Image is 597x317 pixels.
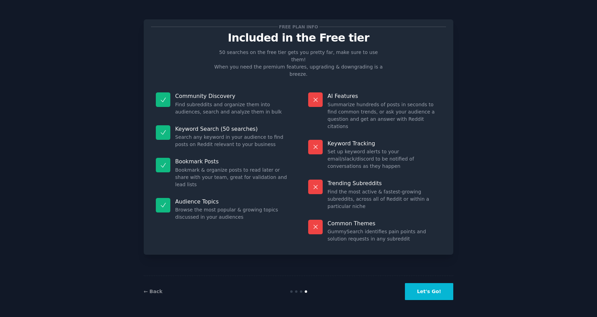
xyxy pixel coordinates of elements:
[175,134,289,148] dd: Search any keyword in your audience to find posts on Reddit relevant to your business
[175,158,289,165] p: Bookmark Posts
[328,148,441,170] dd: Set up keyword alerts to your email/slack/discord to be notified of conversations as they happen
[211,49,386,78] p: 50 searches on the free tier gets you pretty far, make sure to use them! When you need the premiu...
[328,101,441,130] dd: Summarize hundreds of posts in seconds to find common trends, or ask your audience a question and...
[328,180,441,187] p: Trending Subreddits
[144,289,162,294] a: ← Back
[328,188,441,210] dd: Find the most active & fastest-growing subreddits, across all of Reddit or within a particular niche
[328,220,441,227] p: Common Themes
[151,32,446,44] p: Included in the Free tier
[175,101,289,116] dd: Find subreddits and organize them into audiences, search and analyze them in bulk
[278,23,319,30] span: Free plan info
[328,228,441,243] dd: GummySearch identifies pain points and solution requests in any subreddit
[405,283,453,300] button: Let's Go!
[175,166,289,188] dd: Bookmark & organize posts to read later or share with your team, great for validation and lead lists
[175,92,289,100] p: Community Discovery
[175,125,289,133] p: Keyword Search (50 searches)
[328,92,441,100] p: AI Features
[175,206,289,221] dd: Browse the most popular & growing topics discussed in your audiences
[175,198,289,205] p: Audience Topics
[328,140,441,147] p: Keyword Tracking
